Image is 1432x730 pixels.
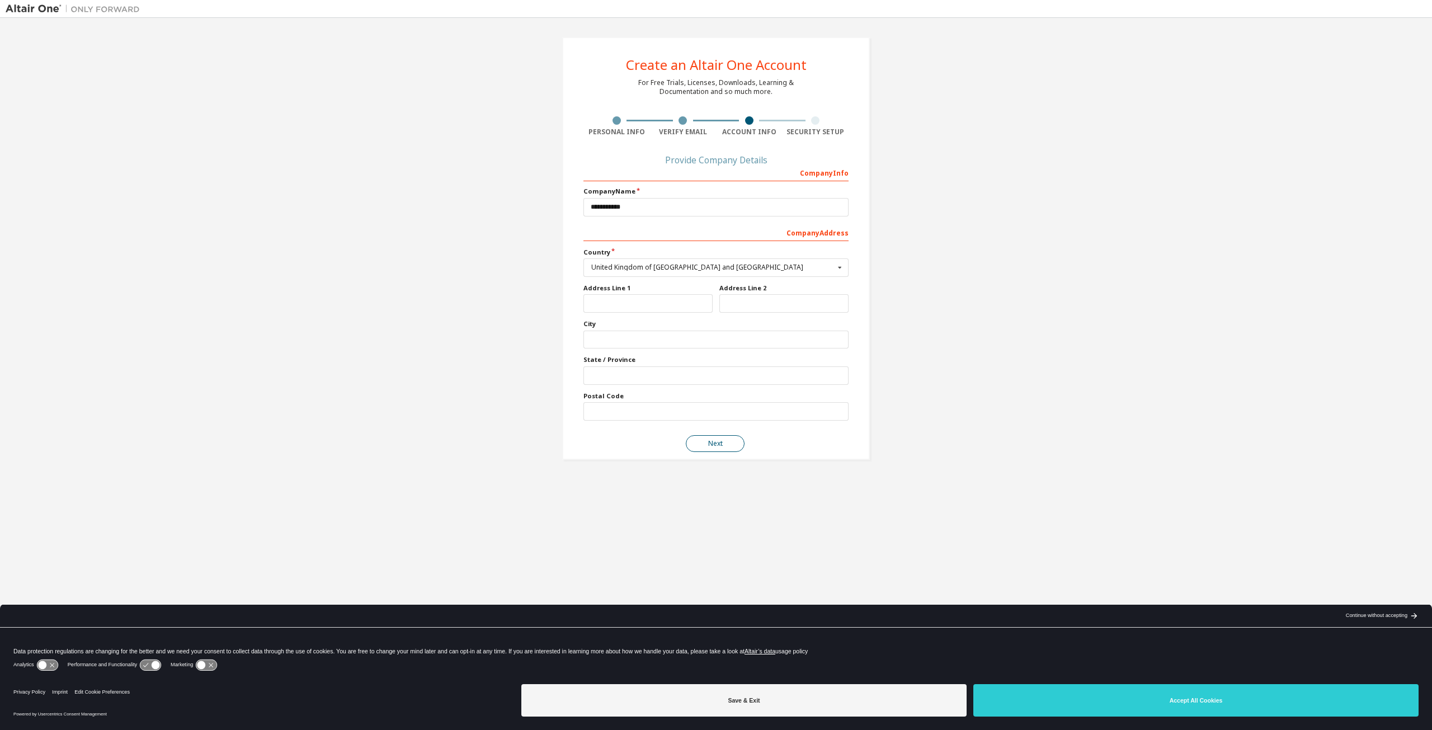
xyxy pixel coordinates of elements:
div: Verify Email [650,128,717,136]
label: Address Line 2 [719,284,849,293]
label: Postal Code [583,392,849,401]
div: Security Setup [783,128,849,136]
div: Create an Altair One Account [626,58,807,72]
div: Account Info [716,128,783,136]
label: State / Province [583,355,849,364]
label: Address Line 1 [583,284,713,293]
label: Country [583,248,849,257]
div: For Free Trials, Licenses, Downloads, Learning & Documentation and so much more. [638,78,794,96]
img: Altair One [6,3,145,15]
label: Company Name [583,187,849,196]
button: Next [686,435,745,452]
div: Personal Info [583,128,650,136]
div: Company Address [583,223,849,241]
div: Company Info [583,163,849,181]
div: Provide Company Details [583,157,849,163]
label: City [583,319,849,328]
div: United Kingdom of [GEOGRAPHIC_DATA] and [GEOGRAPHIC_DATA] [591,264,835,271]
